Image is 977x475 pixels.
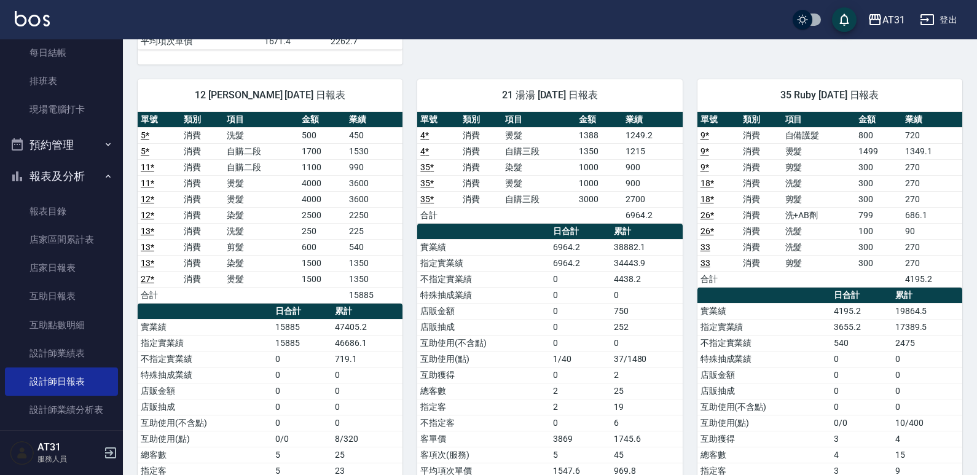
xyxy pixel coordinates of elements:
[272,304,332,320] th: 日合計
[550,239,611,255] td: 6964.2
[346,175,402,191] td: 3600
[740,175,782,191] td: 消費
[740,112,782,128] th: 類別
[550,335,611,351] td: 0
[272,383,332,399] td: 0
[460,175,502,191] td: 消費
[138,112,181,128] th: 單號
[697,351,831,367] td: 特殊抽成業績
[892,303,962,319] td: 19864.5
[299,127,346,143] td: 500
[550,415,611,431] td: 0
[550,271,611,287] td: 0
[138,112,402,304] table: a dense table
[181,112,224,128] th: 類別
[5,254,118,282] a: 店家日報表
[831,431,892,447] td: 3
[611,335,683,351] td: 0
[782,127,856,143] td: 自備護髮
[697,112,962,288] table: a dense table
[224,223,299,239] td: 洗髮
[550,367,611,383] td: 0
[550,319,611,335] td: 0
[5,160,118,192] button: 報表及分析
[224,127,299,143] td: 洗髮
[831,383,892,399] td: 0
[181,127,224,143] td: 消費
[181,191,224,207] td: 消費
[138,351,272,367] td: 不指定實業績
[299,175,346,191] td: 4000
[417,319,550,335] td: 店販抽成
[611,255,683,271] td: 34443.9
[299,255,346,271] td: 1500
[855,159,902,175] td: 300
[740,255,782,271] td: 消費
[417,351,550,367] td: 互助使用(點)
[417,239,550,255] td: 實業績
[5,396,118,424] a: 設計師業績分析表
[831,335,892,351] td: 540
[261,33,328,49] td: 1671.4
[224,207,299,223] td: 染髮
[272,367,332,383] td: 0
[832,7,857,32] button: save
[138,431,272,447] td: 互助使用(點)
[417,383,550,399] td: 總客數
[5,67,118,95] a: 排班表
[611,399,683,415] td: 19
[831,319,892,335] td: 3655.2
[224,175,299,191] td: 燙髮
[550,351,611,367] td: 1/40
[576,191,622,207] td: 3000
[224,143,299,159] td: 自購二段
[622,175,683,191] td: 900
[272,399,332,415] td: 0
[902,143,962,159] td: 1349.1
[740,143,782,159] td: 消費
[181,239,224,255] td: 消費
[740,127,782,143] td: 消費
[332,431,402,447] td: 8/320
[224,239,299,255] td: 剪髮
[782,112,856,128] th: 項目
[550,447,611,463] td: 5
[902,159,962,175] td: 270
[892,351,962,367] td: 0
[782,143,856,159] td: 燙髮
[138,415,272,431] td: 互助使用(不含點)
[611,224,683,240] th: 累計
[700,242,710,252] a: 33
[417,431,550,447] td: 客單價
[611,415,683,431] td: 6
[697,303,831,319] td: 實業績
[502,191,576,207] td: 自購三段
[5,226,118,254] a: 店家區間累計表
[181,223,224,239] td: 消費
[697,271,740,287] td: 合計
[5,39,118,67] a: 每日結帳
[611,319,683,335] td: 252
[181,255,224,271] td: 消費
[417,255,550,271] td: 指定實業績
[892,288,962,304] th: 累計
[863,7,910,33] button: AT31
[432,89,667,101] span: 21 湯湯 [DATE] 日報表
[782,239,856,255] td: 洗髮
[892,415,962,431] td: 10/400
[712,89,948,101] span: 35 Ruby [DATE] 日報表
[272,431,332,447] td: 0/0
[892,383,962,399] td: 0
[332,399,402,415] td: 0
[346,239,402,255] td: 540
[502,143,576,159] td: 自購三段
[831,303,892,319] td: 4195.2
[181,271,224,287] td: 消費
[328,33,402,49] td: 2262.7
[697,383,831,399] td: 店販抽成
[576,112,622,128] th: 金額
[831,351,892,367] td: 0
[550,399,611,415] td: 2
[181,207,224,223] td: 消費
[740,223,782,239] td: 消費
